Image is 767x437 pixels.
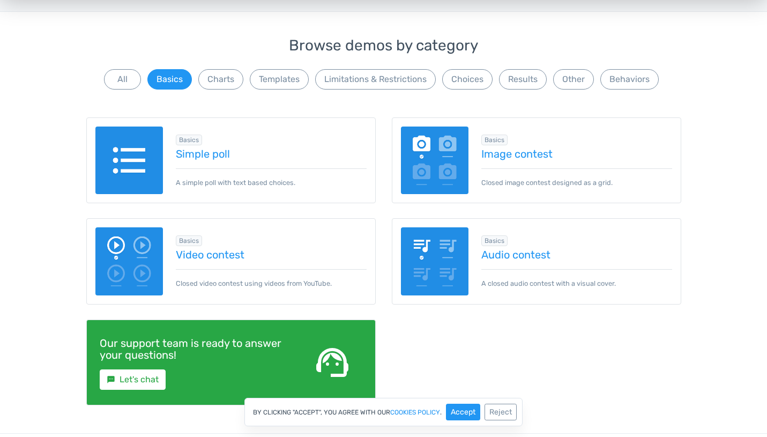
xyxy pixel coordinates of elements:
[485,404,517,420] button: Reject
[481,269,672,288] p: A closed audio contest with a visual cover.
[100,337,286,361] h4: Our support team is ready to answer your questions!
[481,235,508,246] span: Browse all in Basics
[86,38,681,54] h3: Browse demos by category
[100,369,166,390] a: smsLet's chat
[176,168,367,188] p: A simple poll with text based choices.
[553,69,594,90] button: Other
[176,135,202,145] span: Browse all in Basics
[401,227,469,295] img: audio-poll.png.webp
[250,69,309,90] button: Templates
[107,375,115,384] small: sms
[315,69,436,90] button: Limitations & Restrictions
[442,69,493,90] button: Choices
[176,235,202,246] span: Browse all in Basics
[481,148,672,160] a: Image contest
[446,404,480,420] button: Accept
[95,127,163,195] img: text-poll.png.webp
[244,398,523,426] div: By clicking "Accept", you agree with our .
[481,249,672,261] a: Audio contest
[176,249,367,261] a: Video contest
[390,409,440,416] a: cookies policy
[499,69,547,90] button: Results
[104,69,141,90] button: All
[95,227,163,295] img: video-poll.png.webp
[313,343,352,382] span: support_agent
[481,168,672,188] p: Closed image contest designed as a grid.
[176,148,367,160] a: Simple poll
[401,127,469,195] img: image-poll.png.webp
[176,269,367,288] p: Closed video contest using videos from YouTube.
[600,69,659,90] button: Behaviors
[198,69,243,90] button: Charts
[481,135,508,145] span: Browse all in Basics
[147,69,192,90] button: Basics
